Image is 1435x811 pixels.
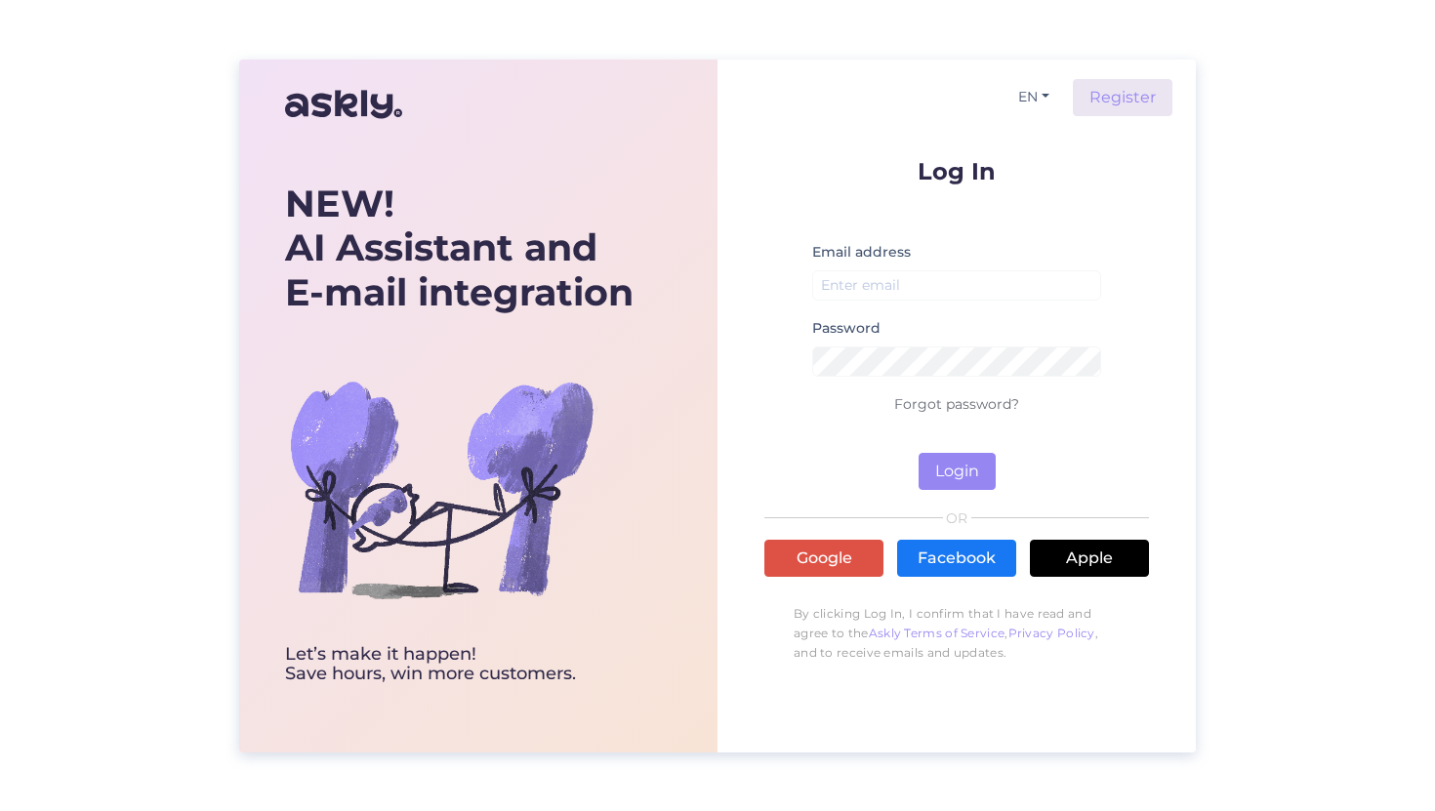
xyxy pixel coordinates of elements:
a: Forgot password? [894,395,1019,413]
label: Password [812,318,881,339]
a: Facebook [897,540,1016,577]
label: Email address [812,242,911,263]
a: Register [1073,79,1172,116]
b: NEW! [285,181,394,226]
a: Privacy Policy [1008,626,1095,640]
a: Google [764,540,883,577]
img: bg-askly [285,333,597,645]
div: Let’s make it happen! Save hours, win more customers. [285,645,634,684]
a: Apple [1030,540,1149,577]
input: Enter email [812,270,1101,301]
img: Askly [285,81,402,128]
p: Log In [764,159,1149,183]
div: AI Assistant and E-mail integration [285,182,634,315]
button: Login [919,453,996,490]
p: By clicking Log In, I confirm that I have read and agree to the , , and to receive emails and upd... [764,594,1149,672]
a: Askly Terms of Service [869,626,1005,640]
button: EN [1010,83,1057,111]
span: OR [943,511,971,525]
